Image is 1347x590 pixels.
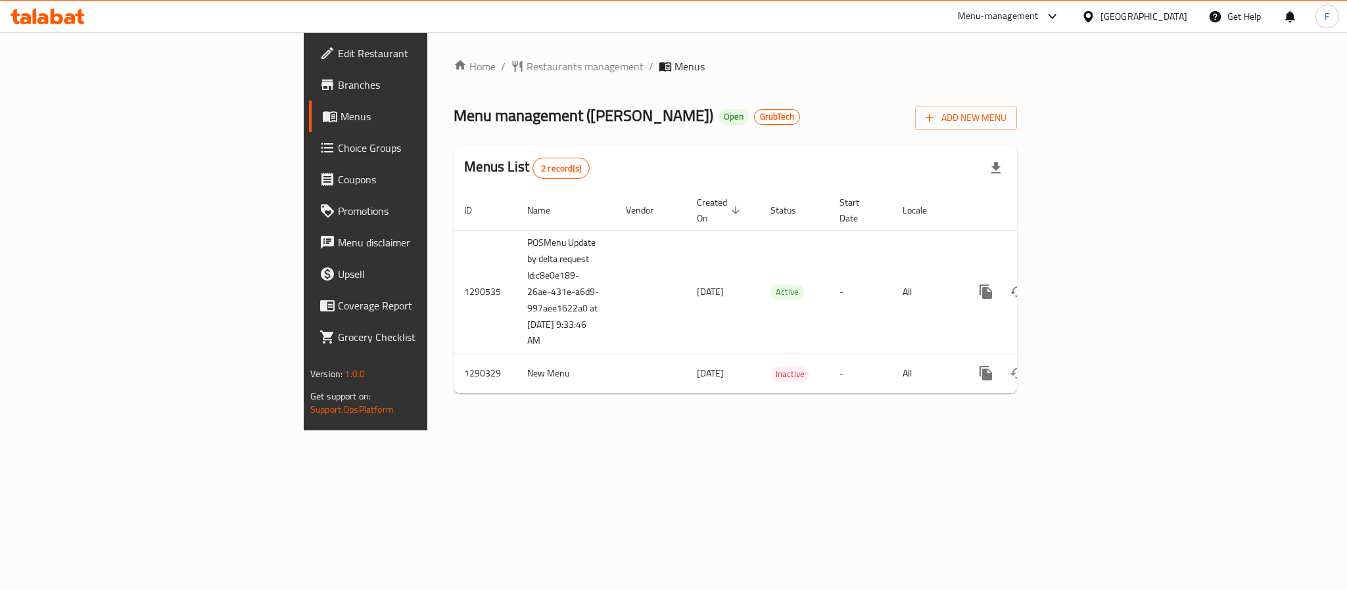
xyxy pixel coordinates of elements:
[338,77,518,93] span: Branches
[309,37,529,69] a: Edit Restaurant
[697,283,724,300] span: [DATE]
[892,230,960,353] td: All
[892,353,960,394] td: All
[309,258,529,290] a: Upsell
[310,365,343,382] span: Version:
[464,157,590,179] h2: Menus List
[970,357,1002,389] button: more
[829,230,892,353] td: -
[517,230,615,353] td: POSMenu Update by delta request Id:c8e0e189-26ae-431e-a6d9-997aee1622a0 at [DATE] 9:33:46 AM
[310,401,394,418] a: Support.OpsPlatform
[309,132,529,164] a: Choice Groups
[338,329,518,345] span: Grocery Checklist
[926,110,1006,126] span: Add New Menu
[310,388,371,405] span: Get support on:
[770,366,810,382] div: Inactive
[309,290,529,321] a: Coverage Report
[309,321,529,353] a: Grocery Checklist
[903,202,944,218] span: Locale
[533,162,589,175] span: 2 record(s)
[338,140,518,156] span: Choice Groups
[626,202,671,218] span: Vendor
[511,58,644,74] a: Restaurants management
[338,235,518,250] span: Menu disclaimer
[454,191,1107,394] table: enhanced table
[980,152,1012,184] div: Export file
[770,284,804,300] span: Active
[338,203,518,219] span: Promotions
[344,365,365,382] span: 1.0.0
[755,111,799,122] span: GrubTech
[309,195,529,227] a: Promotions
[341,108,518,124] span: Menus
[454,58,1017,74] nav: breadcrumb
[464,202,489,218] span: ID
[338,171,518,187] span: Coupons
[338,266,518,282] span: Upsell
[839,194,876,226] span: Start Date
[674,58,705,74] span: Menus
[454,101,713,130] span: Menu management ( [PERSON_NAME] )
[1325,9,1329,24] span: F
[960,191,1107,231] th: Actions
[309,227,529,258] a: Menu disclaimer
[517,353,615,394] td: New Menu
[649,58,653,74] li: /
[527,202,567,218] span: Name
[1002,357,1033,389] button: Change Status
[309,164,529,195] a: Coupons
[970,276,1002,307] button: more
[527,58,644,74] span: Restaurants management
[719,111,749,122] span: Open
[829,353,892,394] td: -
[697,194,744,226] span: Created On
[309,101,529,132] a: Menus
[338,45,518,61] span: Edit Restaurant
[719,109,749,125] div: Open
[770,202,813,218] span: Status
[697,365,724,382] span: [DATE]
[532,158,590,179] div: Total records count
[1100,9,1187,24] div: [GEOGRAPHIC_DATA]
[338,298,518,313] span: Coverage Report
[309,69,529,101] a: Branches
[915,106,1017,130] button: Add New Menu
[958,9,1039,24] div: Menu-management
[770,367,810,382] span: Inactive
[1002,276,1033,307] button: Change Status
